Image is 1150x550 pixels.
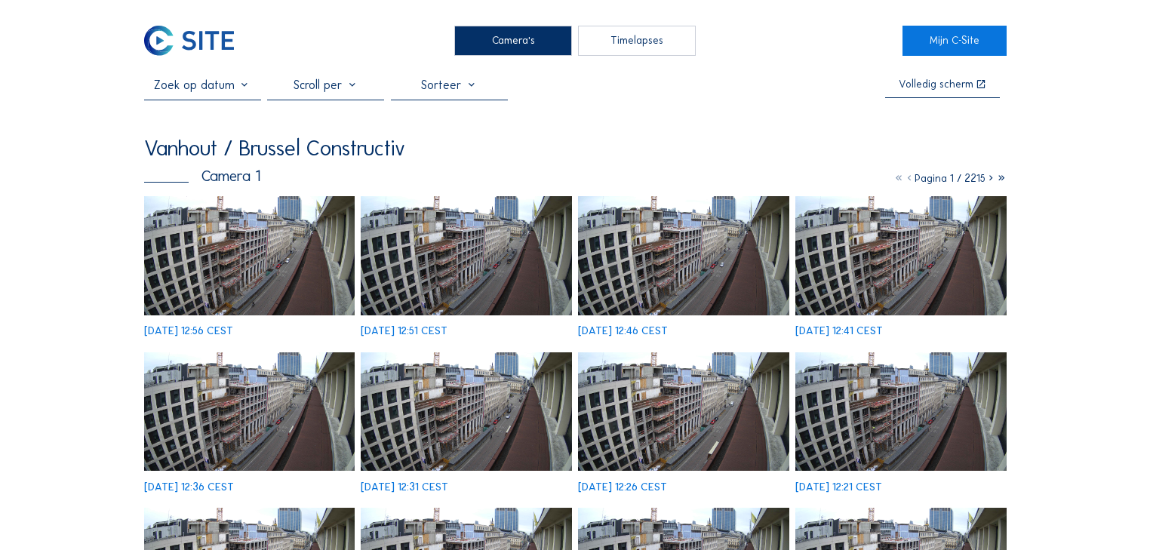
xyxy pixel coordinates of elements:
img: image_53625213 [361,352,572,471]
div: [DATE] 12:46 CEST [578,326,668,336]
div: [DATE] 12:36 CEST [144,482,234,493]
div: Camera 1 [144,169,260,184]
img: image_53624928 [795,352,1007,471]
a: Mijn C-Site [902,26,1006,56]
a: C-SITE Logo [144,26,248,56]
div: Camera's [454,26,571,56]
div: [DATE] 12:21 CEST [795,482,882,493]
div: [DATE] 12:31 CEST [361,482,448,493]
img: image_53625909 [144,196,355,315]
div: [DATE] 12:51 CEST [361,326,447,336]
img: image_53625353 [144,352,355,471]
span: Pagina 1 / 2215 [915,172,985,185]
div: Volledig scherm [899,79,973,91]
img: image_53625621 [578,196,789,315]
img: C-SITE Logo [144,26,235,56]
div: [DATE] 12:56 CEST [144,326,233,336]
img: image_53625070 [578,352,789,471]
div: Vanhout / Brussel Constructiv [144,138,405,159]
div: [DATE] 12:41 CEST [795,326,883,336]
div: Timelapses [578,26,695,56]
div: [DATE] 12:26 CEST [578,482,667,493]
input: Zoek op datum 󰅀 [144,78,261,92]
img: image_53625770 [361,196,572,315]
img: image_53625485 [795,196,1007,315]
